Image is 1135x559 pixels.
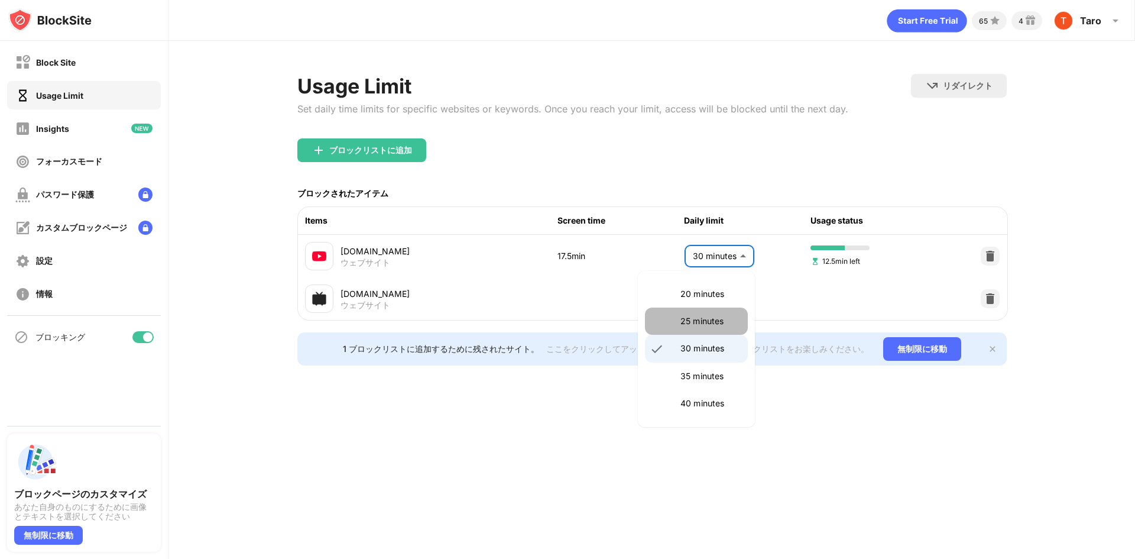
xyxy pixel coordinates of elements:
p: 30 minutes [680,342,741,355]
p: 40 minutes [680,397,741,410]
p: 20 minutes [680,287,741,300]
p: 45 minutes [680,425,741,438]
p: 35 minutes [680,370,741,383]
p: 25 minutes [680,315,741,328]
